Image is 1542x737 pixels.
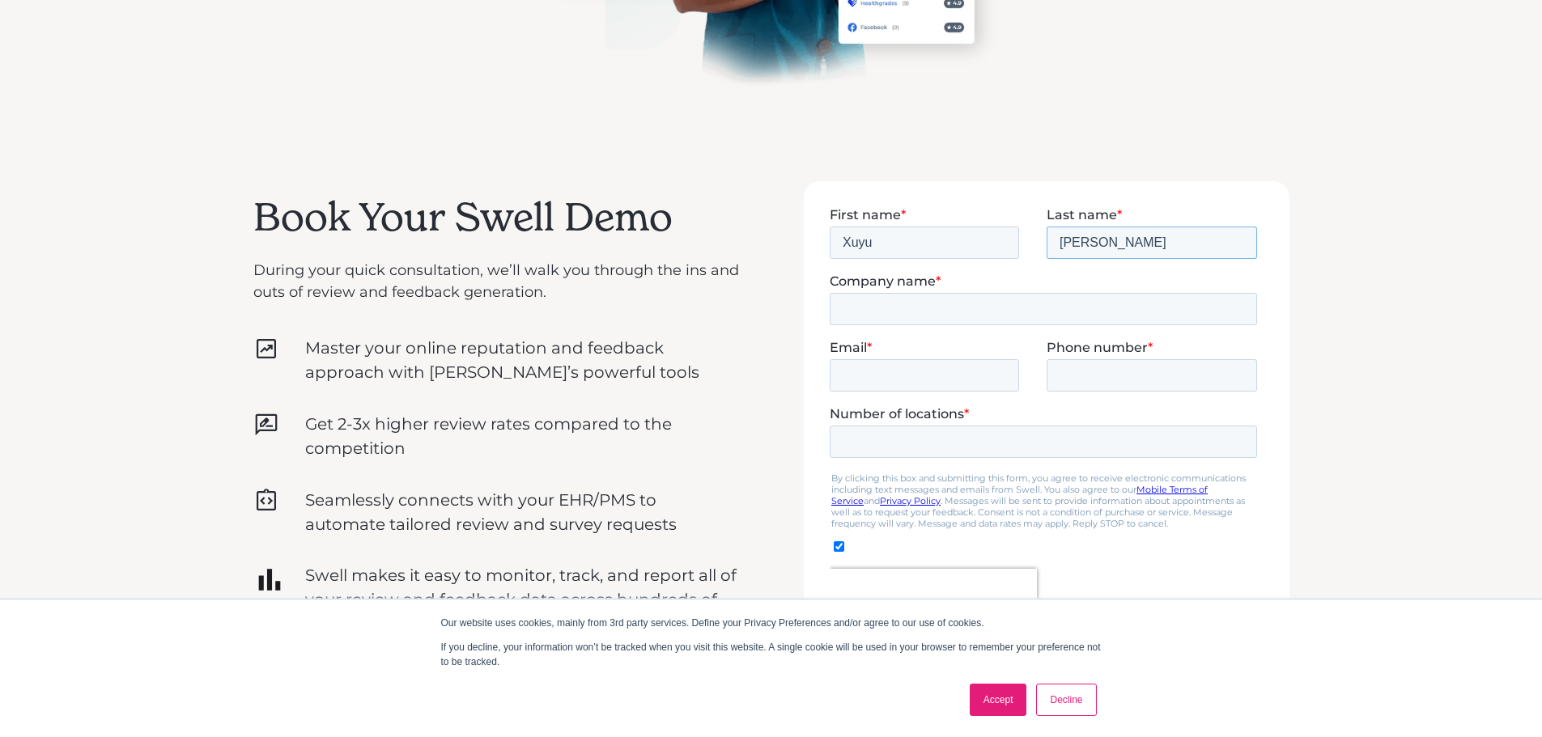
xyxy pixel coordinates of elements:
p: Get 2-3x higher review rates compared to the competition [305,412,739,460]
p: During your quick consultation, we’ll walk you through the ins and outs of review and feedback ge... [253,260,739,303]
a: Decline [1036,684,1096,716]
iframe: Form 0 [830,207,1264,693]
p: Swell makes it easy to monitor, track, and report all of your review and feedback data across hun... [305,563,739,636]
p: If you decline, your information won’t be tracked when you visit this website. A single cookie wi... [441,640,1102,669]
p: Master your online reputation and feedback approach with [PERSON_NAME]’s powerful tools [305,336,739,384]
a: Accept [970,684,1027,716]
p: Our website uses cookies, mainly from 3rd party services. Define your Privacy Preferences and/or ... [441,616,1102,630]
p: Seamlessly connects with your EHR/PMS to automate tailored review and survey requests [305,488,739,536]
h2: Book Your Swell Demo [253,194,739,241]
